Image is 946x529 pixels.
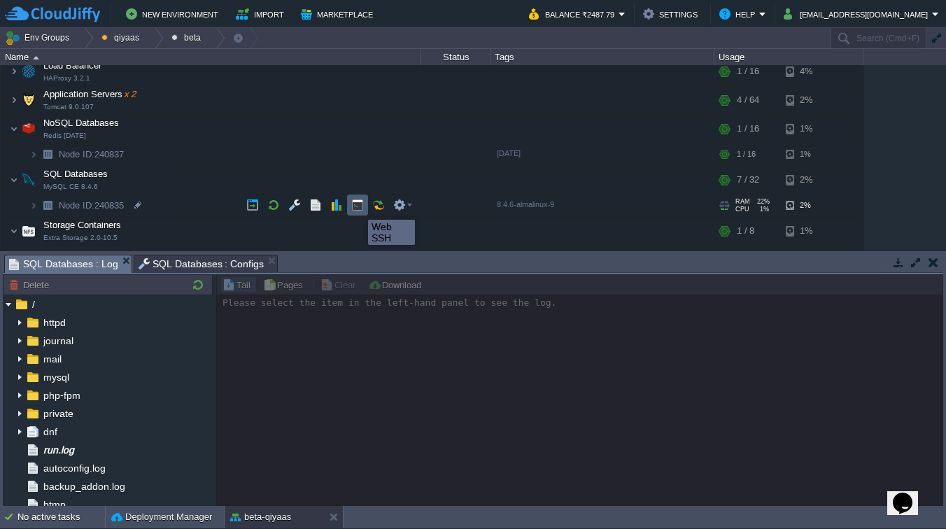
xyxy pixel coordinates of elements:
[737,115,759,143] div: 1 / 16
[735,206,749,213] span: CPU
[786,143,831,165] div: 1%
[786,166,831,194] div: 2%
[719,6,759,22] button: Help
[19,217,38,245] img: AMDAwAAAACH5BAEAAAAALAAAAAABAAEAAAICRAEAOw==
[372,221,411,244] div: Web SSH
[43,74,90,83] span: HAProxy 3.2.1
[42,89,138,99] a: Application Serversx 2Tomcat 9.0.107
[38,143,57,165] img: AMDAwAAAACH5BAEAAAAALAAAAAABAAEAAAICRAEAOw==
[57,199,126,211] a: Node ID:240835
[41,480,127,493] a: backup_addon.log
[126,6,223,22] button: New Environment
[42,118,121,128] a: NoSQL DatabasesRedis [DATE]
[19,86,38,114] img: AMDAwAAAACH5BAEAAAAALAAAAAABAAEAAAICRAEAOw==
[737,143,756,165] div: 1 / 16
[43,183,98,191] span: MySQL CE 8.4.6
[5,28,74,48] button: Env Groups
[38,195,57,216] img: AMDAwAAAACH5BAEAAAAALAAAAAABAAEAAAICRAEAOw==
[42,169,110,179] a: SQL DatabasesMySQL CE 8.4.6
[41,334,76,347] a: journal
[236,6,288,22] button: Import
[497,200,554,209] span: 8.4.6-almalinux-9
[139,255,264,272] span: SQL Databases : Configs
[29,298,37,311] a: /
[756,198,770,205] span: 22%
[41,353,64,365] a: mail
[5,6,100,23] img: CloudJiffy
[43,234,118,242] span: Extra Storage 2.0-10.5
[786,115,831,143] div: 1%
[19,115,38,143] img: AMDAwAAAACH5BAEAAAAALAAAAAABAAEAAAICRAEAOw==
[41,389,83,402] a: php-fpm
[42,219,123,231] span: Storage Containers
[10,57,18,85] img: AMDAwAAAACH5BAEAAAAALAAAAAABAAEAAAICRAEAOw==
[784,6,932,22] button: [EMAIL_ADDRESS][DOMAIN_NAME]
[57,199,126,211] span: 240835
[1,49,420,65] div: Name
[491,49,714,65] div: Tags
[41,498,68,511] a: btmp
[737,217,754,245] div: 1 / 8
[57,148,126,160] a: Node ID:240837
[42,117,121,129] span: NoSQL Databases
[59,200,94,211] span: Node ID:
[41,407,76,420] a: private
[887,473,932,515] iframe: chat widget
[29,246,38,267] img: AMDAwAAAACH5BAEAAAAALAAAAAABAAEAAAICRAEAOw==
[786,57,831,85] div: 4%
[786,246,831,267] div: 1%
[122,89,136,99] span: x 2
[737,166,759,194] div: 7 / 32
[42,88,138,100] span: Application Servers
[9,278,53,291] button: Delete
[42,220,123,230] a: Storage ContainersExtra Storage 2.0-10.5
[737,246,751,267] div: 1 / 8
[57,148,126,160] span: 240837
[10,86,18,114] img: AMDAwAAAACH5BAEAAAAALAAAAAABAAEAAAICRAEAOw==
[529,6,619,22] button: Balance ₹2487.79
[737,86,759,114] div: 4 / 64
[41,425,59,438] a: dnf
[171,28,206,48] button: beta
[41,316,68,329] a: httpd
[38,246,57,267] img: AMDAwAAAACH5BAEAAAAALAAAAAABAAEAAAICRAEAOw==
[33,56,39,59] img: AMDAwAAAACH5BAEAAAAALAAAAAABAAEAAAICRAEAOw==
[101,28,144,48] button: qiyaas
[9,255,118,273] span: SQL Databases : Log
[41,444,76,456] a: run.log
[29,143,38,165] img: AMDAwAAAACH5BAEAAAAALAAAAAABAAEAAAICRAEAOw==
[17,506,105,528] div: No active tasks
[755,206,769,213] span: 1%
[497,149,521,157] span: [DATE]
[735,198,750,205] span: RAM
[19,166,38,194] img: AMDAwAAAACH5BAEAAAAALAAAAAABAAEAAAICRAEAOw==
[786,195,831,216] div: 2%
[19,57,38,85] img: AMDAwAAAACH5BAEAAAAALAAAAAABAAEAAAICRAEAOw==
[301,6,377,22] button: Marketplace
[230,510,291,524] button: beta-qiyaas
[41,462,108,474] a: autoconfig.log
[111,510,212,524] button: Deployment Manager
[10,115,18,143] img: AMDAwAAAACH5BAEAAAAALAAAAAABAAEAAAICRAEAOw==
[715,49,863,65] div: Usage
[43,132,86,140] span: Redis [DATE]
[643,6,702,22] button: Settings
[786,86,831,114] div: 2%
[786,217,831,245] div: 1%
[421,49,490,65] div: Status
[42,60,104,71] a: Load BalancerHAProxy 3.2.1
[42,168,110,180] span: SQL Databases
[41,371,71,383] a: mysql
